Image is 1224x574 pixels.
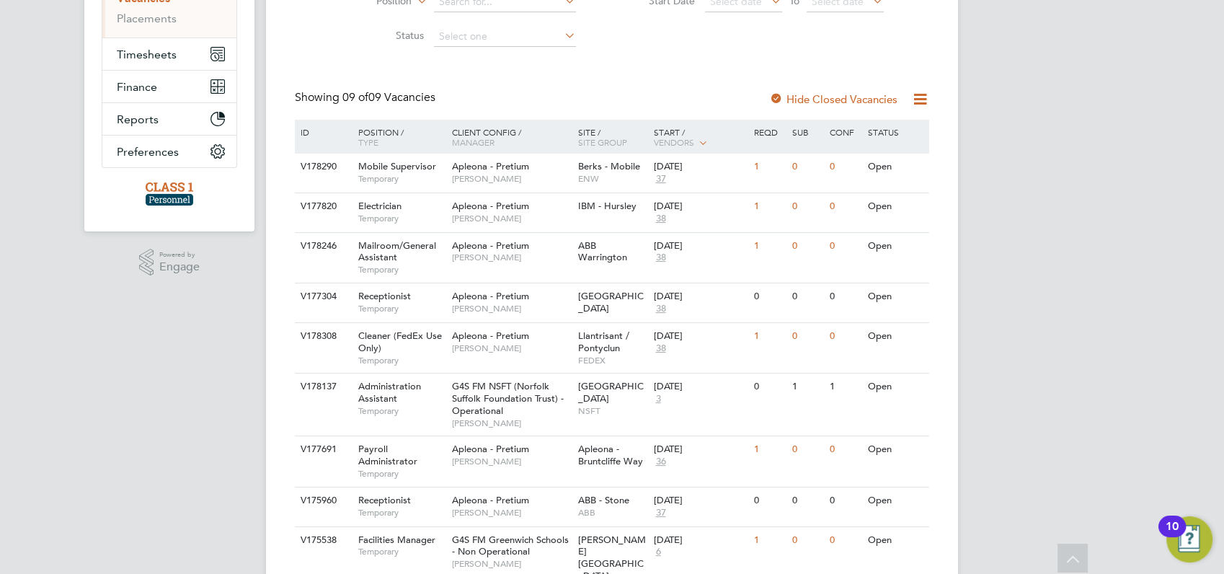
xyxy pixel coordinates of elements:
[297,154,347,180] div: V178290
[452,330,529,342] span: Apleona - Pretium
[826,487,864,514] div: 0
[452,136,495,148] span: Manager
[452,200,529,212] span: Apleona - Pretium
[653,303,668,315] span: 38
[578,443,643,467] span: Apleona - Bruntcliffe Way
[653,507,668,519] span: 37
[452,507,571,518] span: [PERSON_NAME]
[434,27,576,47] input: Select one
[1166,526,1179,545] div: 10
[750,487,788,514] div: 0
[102,38,236,70] button: Timesheets
[452,239,529,252] span: Apleona - Pretium
[452,443,529,455] span: Apleona - Pretium
[578,290,644,314] span: [GEOGRAPHIC_DATA]
[826,283,864,310] div: 0
[578,173,647,185] span: ENW
[1166,516,1212,562] button: Open Resource Center, 10 new notifications
[358,380,421,405] span: Administration Assistant
[826,233,864,260] div: 0
[864,487,927,514] div: Open
[358,546,445,557] span: Temporary
[653,136,693,148] span: Vendors
[297,193,347,220] div: V177820
[341,29,424,42] label: Status
[864,374,927,400] div: Open
[452,173,571,185] span: [PERSON_NAME]
[452,303,571,314] span: [PERSON_NAME]
[864,154,927,180] div: Open
[789,323,826,350] div: 0
[826,527,864,554] div: 0
[159,249,200,261] span: Powered by
[117,112,159,126] span: Reports
[297,233,347,260] div: V178246
[653,200,747,213] div: [DATE]
[117,12,177,25] a: Placements
[358,443,417,467] span: Payroll Administrator
[578,160,640,172] span: Berks - Mobile
[358,355,445,366] span: Temporary
[578,507,647,518] span: ABB
[358,303,445,314] span: Temporary
[358,160,436,172] span: Mobile Supervisor
[452,418,571,429] span: [PERSON_NAME]
[358,405,445,417] span: Temporary
[578,136,627,148] span: Site Group
[358,264,445,275] span: Temporary
[448,120,575,154] div: Client Config /
[146,182,194,206] img: class1personnel-logo-retina.png
[452,213,571,224] span: [PERSON_NAME]
[653,495,747,507] div: [DATE]
[139,249,200,276] a: Powered byEngage
[750,527,788,554] div: 1
[102,136,236,167] button: Preferences
[750,323,788,350] div: 1
[653,161,747,173] div: [DATE]
[826,154,864,180] div: 0
[826,323,864,350] div: 0
[297,374,347,400] div: V178137
[653,393,662,405] span: 3
[864,283,927,310] div: Open
[117,80,157,94] span: Finance
[297,436,347,463] div: V177691
[358,136,378,148] span: Type
[789,527,826,554] div: 0
[347,120,448,154] div: Position /
[578,380,644,405] span: [GEOGRAPHIC_DATA]
[864,436,927,463] div: Open
[358,534,435,546] span: Facilities Manager
[297,487,347,514] div: V175960
[358,507,445,518] span: Temporary
[864,193,927,220] div: Open
[117,145,179,159] span: Preferences
[578,330,629,354] span: Llantrisant / Pontyclun
[653,213,668,225] span: 38
[789,120,826,144] div: Sub
[789,436,826,463] div: 0
[653,240,747,252] div: [DATE]
[750,120,788,144] div: Reqd
[826,120,864,144] div: Conf
[575,120,650,154] div: Site /
[297,323,347,350] div: V178308
[578,405,647,417] span: NSFT
[452,160,529,172] span: Apleona - Pretium
[102,71,236,102] button: Finance
[864,527,927,554] div: Open
[789,193,826,220] div: 0
[826,436,864,463] div: 0
[653,456,668,468] span: 36
[864,120,927,144] div: Status
[358,173,445,185] span: Temporary
[653,534,747,547] div: [DATE]
[578,239,627,264] span: ABB Warrington
[653,330,747,343] div: [DATE]
[750,436,788,463] div: 1
[750,233,788,260] div: 1
[452,456,571,467] span: [PERSON_NAME]
[789,154,826,180] div: 0
[578,494,629,506] span: ABB - Stone
[342,90,435,105] span: 09 Vacancies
